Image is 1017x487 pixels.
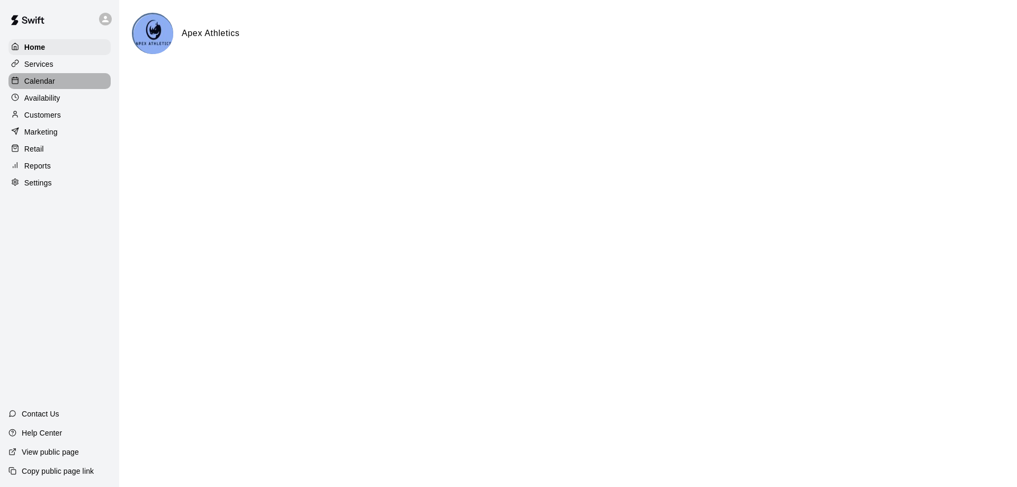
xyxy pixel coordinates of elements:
p: Copy public page link [22,466,94,476]
a: Customers [8,107,111,123]
a: Home [8,39,111,55]
p: Reports [24,161,51,171]
p: Services [24,59,53,69]
a: Services [8,56,111,72]
p: Availability [24,93,60,103]
p: Calendar [24,76,55,86]
p: Customers [24,110,61,120]
a: Marketing [8,124,111,140]
a: Calendar [8,73,111,89]
p: View public page [22,447,79,457]
a: Settings [8,175,111,191]
p: Help Center [22,428,62,438]
p: Settings [24,178,52,188]
p: Marketing [24,127,58,137]
p: Home [24,42,46,52]
p: Contact Us [22,409,59,419]
p: Retail [24,144,44,154]
a: Retail [8,141,111,157]
img: Apex Athletics logo [133,14,173,54]
a: Reports [8,158,111,174]
h6: Apex Athletics [182,26,239,40]
a: Availability [8,90,111,106]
